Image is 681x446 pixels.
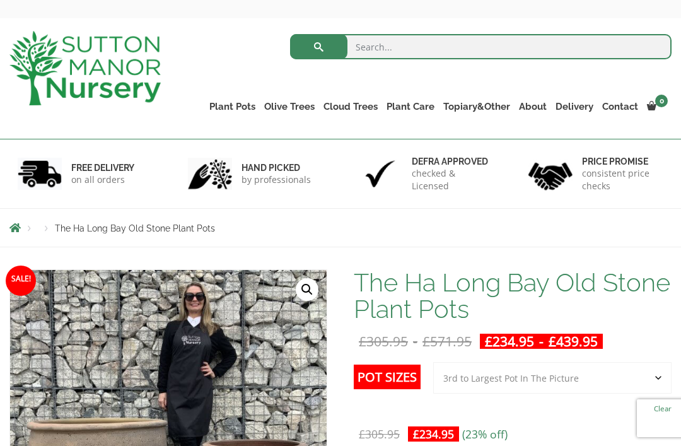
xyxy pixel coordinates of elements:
p: by professionals [242,173,311,186]
input: Search... [290,34,672,59]
span: The Ha Long Bay Old Stone Plant Pots [55,223,215,233]
h6: Defra approved [412,156,493,167]
img: logo [9,31,161,105]
img: 2.jpg [188,158,232,190]
p: checked & Licensed [412,167,493,192]
a: Plant Care [382,98,439,115]
bdi: 234.95 [485,332,534,350]
bdi: 305.95 [359,332,408,350]
h6: FREE DELIVERY [71,162,134,173]
bdi: 234.95 [413,426,454,442]
nav: Breadcrumbs [9,223,672,233]
span: £ [413,426,419,442]
a: Olive Trees [260,98,319,115]
a: 0 [643,98,672,115]
img: 1.jpg [18,158,62,190]
img: 4.jpg [528,155,573,193]
a: About [515,98,551,115]
span: Sale! [6,266,36,296]
bdi: 571.95 [422,332,472,350]
p: on all orders [71,173,134,186]
h1: The Ha Long Bay Old Stone Plant Pots [354,269,672,322]
del: - [354,334,477,349]
label: Pot Sizes [354,365,421,389]
h6: Price promise [582,156,663,167]
span: £ [485,332,492,350]
bdi: 439.95 [549,332,598,350]
ins: - [480,334,603,349]
span: £ [549,332,556,350]
span: £ [359,426,365,442]
img: 3.jpg [358,158,402,190]
h6: hand picked [242,162,311,173]
span: £ [359,332,366,350]
a: Contact [598,98,643,115]
a: Topiary&Other [439,98,515,115]
bdi: 305.95 [359,426,400,442]
a: View full-screen image gallery [296,278,318,301]
span: (23% off) [462,426,508,442]
span: £ [422,332,430,350]
p: consistent price checks [582,167,663,192]
a: Cloud Trees [319,98,382,115]
a: Plant Pots [205,98,260,115]
a: Delivery [551,98,598,115]
span: 0 [655,95,668,107]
